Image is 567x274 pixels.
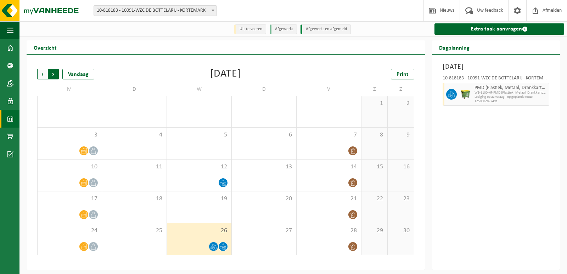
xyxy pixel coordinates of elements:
[300,131,358,139] span: 7
[235,131,293,139] span: 6
[434,23,564,35] a: Extra taak aanvragen
[232,83,297,96] td: D
[37,69,48,79] span: Vorige
[170,227,228,235] span: 26
[443,62,549,72] h3: [DATE]
[300,227,358,235] span: 28
[300,195,358,203] span: 21
[391,163,410,171] span: 16
[475,99,547,104] span: T250002827491
[391,131,410,139] span: 9
[391,195,410,203] span: 23
[106,131,163,139] span: 4
[167,83,232,96] td: W
[432,40,477,54] h2: Dagplanning
[391,69,414,79] a: Print
[94,6,217,16] span: 10-818183 - 10091-WZC DE BOTTELARIJ - KORTEMARK
[37,83,102,96] td: M
[270,24,297,34] li: Afgewerkt
[475,91,547,95] span: WB-1100-HP PMD (Plastiek, Metaal, Drankkartons) (bedrijven)
[300,163,358,171] span: 14
[391,227,410,235] span: 30
[62,69,94,79] div: Vandaag
[170,195,228,203] span: 19
[391,100,410,107] span: 2
[41,227,98,235] span: 24
[170,163,228,171] span: 12
[48,69,59,79] span: Volgende
[475,95,547,99] span: Lediging op aanvraag - op geplande route
[301,24,351,34] li: Afgewerkt en afgemeld
[102,83,167,96] td: D
[235,163,293,171] span: 13
[106,195,163,203] span: 18
[41,163,98,171] span: 10
[170,131,228,139] span: 5
[27,40,64,54] h2: Overzicht
[365,163,384,171] span: 15
[210,69,241,79] div: [DATE]
[397,72,409,77] span: Print
[106,227,163,235] span: 25
[365,227,384,235] span: 29
[297,83,361,96] td: V
[41,131,98,139] span: 3
[475,85,547,91] span: PMD (Plastiek, Metaal, Drankkartons) (bedrijven)
[106,163,163,171] span: 11
[234,24,266,34] li: Uit te voeren
[388,83,414,96] td: Z
[235,195,293,203] span: 20
[41,195,98,203] span: 17
[94,5,217,16] span: 10-818183 - 10091-WZC DE BOTTELARIJ - KORTEMARK
[365,195,384,203] span: 22
[365,131,384,139] span: 8
[235,227,293,235] span: 27
[361,83,388,96] td: Z
[365,100,384,107] span: 1
[443,76,549,83] div: 10-818183 - 10091-WZC DE BOTTELARIJ - KORTEMARK
[460,89,471,100] img: WB-1100-HPE-GN-50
